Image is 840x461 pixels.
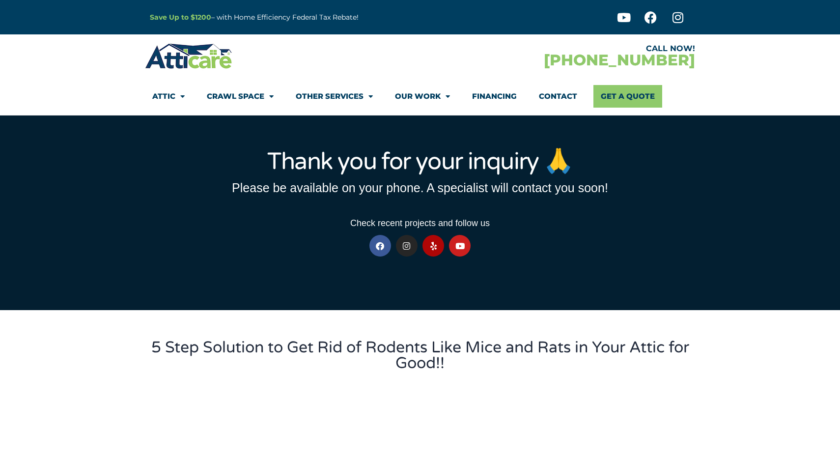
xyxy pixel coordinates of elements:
a: Contact [539,85,577,108]
a: Financing [472,85,517,108]
a: Other Services [296,85,373,108]
a: Get A Quote [593,85,662,108]
h1: Thank you for your inquiry 🙏 [150,150,690,173]
nav: Menu [152,85,688,108]
div: CALL NOW! [420,45,695,53]
h3: 5 Step Solution to Get Rid of Rodents Like Mice and Rats in Your Attic for Good!! [150,340,690,371]
a: Attic [152,85,185,108]
a: Save Up to $1200 [150,13,211,22]
p: – with Home Efficiency Federal Tax Rebate! [150,12,468,23]
h3: Check recent projects and follow us [150,219,690,228]
a: Our Work [395,85,450,108]
a: Crawl Space [207,85,274,108]
h3: Please be available on your phone. A specialist will contact you soon! [150,182,690,194]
